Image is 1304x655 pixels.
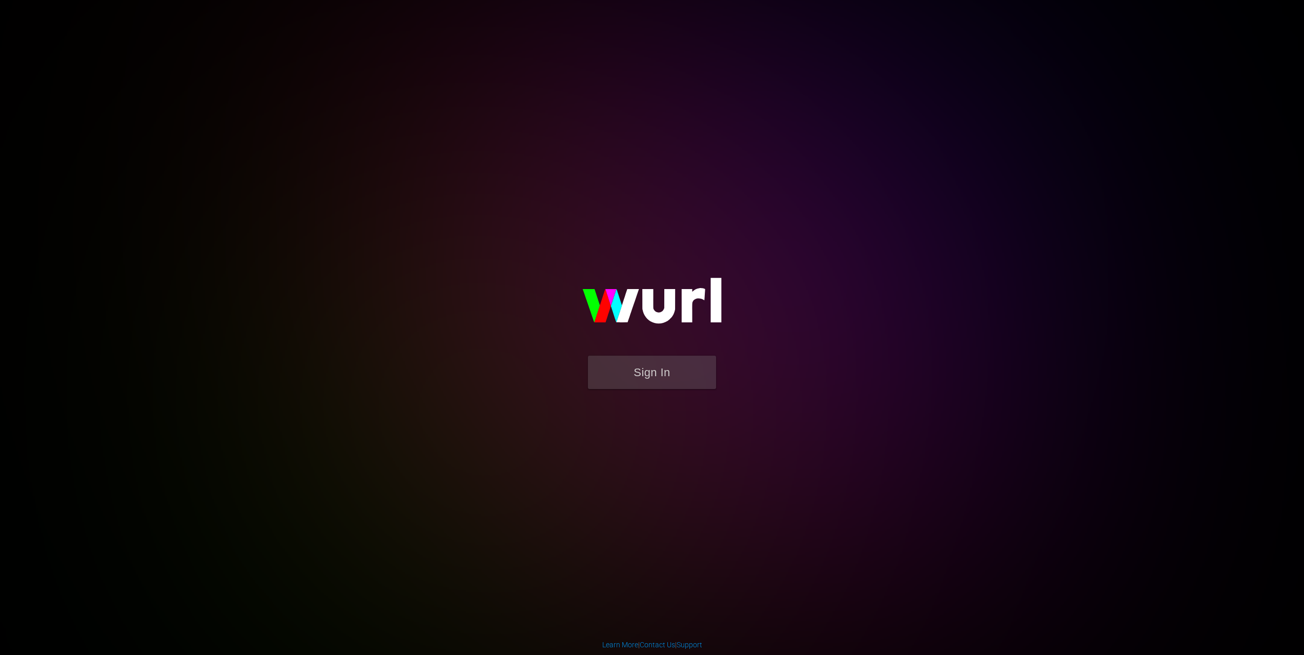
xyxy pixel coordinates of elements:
a: Contact Us [640,641,675,649]
a: Support [677,641,702,649]
div: | | [602,640,702,650]
button: Sign In [588,356,716,389]
img: wurl-logo-on-black-223613ac3d8ba8fe6dc639794a292ebdb59501304c7dfd60c99c58986ef67473.svg [549,256,755,355]
a: Learn More [602,641,638,649]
